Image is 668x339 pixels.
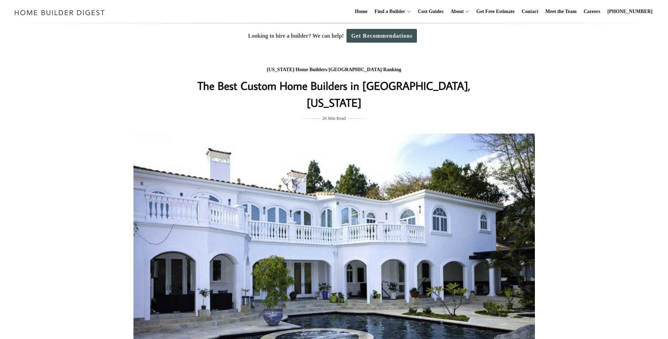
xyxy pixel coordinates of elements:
a: Contact [519,0,541,23]
a: Home [352,0,370,23]
div: / / / [194,66,475,74]
a: [GEOGRAPHIC_DATA] [329,67,382,72]
a: Meet the Team [543,0,580,23]
a: Cost Guides [415,0,447,23]
a: Find a Builder [372,0,405,23]
a: [PHONE_NUMBER] [605,0,655,23]
a: [US_STATE] [267,67,294,72]
a: Get Free Estimate [474,0,518,23]
img: Home Builder Digest [11,6,108,19]
span: 26 Min Read [322,115,346,122]
h1: The Best Custom Home Builders in [GEOGRAPHIC_DATA], [US_STATE] [194,77,475,111]
a: About [448,0,463,23]
a: Ranking [383,67,401,72]
a: Get Recommendations [347,29,417,43]
a: Home Builders [295,67,327,72]
a: Careers [581,0,603,23]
